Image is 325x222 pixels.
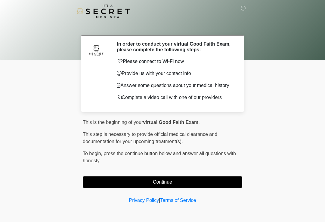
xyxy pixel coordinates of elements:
[83,151,236,163] span: press the continue button below and answer all questions with honesty.
[78,22,247,33] h1: ‎ ‎
[77,4,130,18] img: It's A Secret Med Spa Logo
[117,58,233,65] p: Please connect to Wi-Fi now
[87,41,105,59] img: Agent Avatar
[117,41,233,52] h2: In order to conduct your virtual Good Faith Exam, please complete the following steps:
[83,151,104,156] span: To begin,
[83,132,217,144] span: This step is necessary to provide official medical clearance and documentation for your upcoming ...
[117,94,233,101] p: Complete a video call with one of our providers
[143,120,198,125] strong: virtual Good Faith Exam
[160,198,196,203] a: Terms of Service
[117,70,233,77] p: Provide us with your contact info
[83,176,242,188] button: Continue
[159,198,160,203] a: |
[117,82,233,89] p: Answer some questions about your medical history
[83,120,143,125] span: This is the beginning of your
[129,198,159,203] a: Privacy Policy
[198,120,200,125] span: .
